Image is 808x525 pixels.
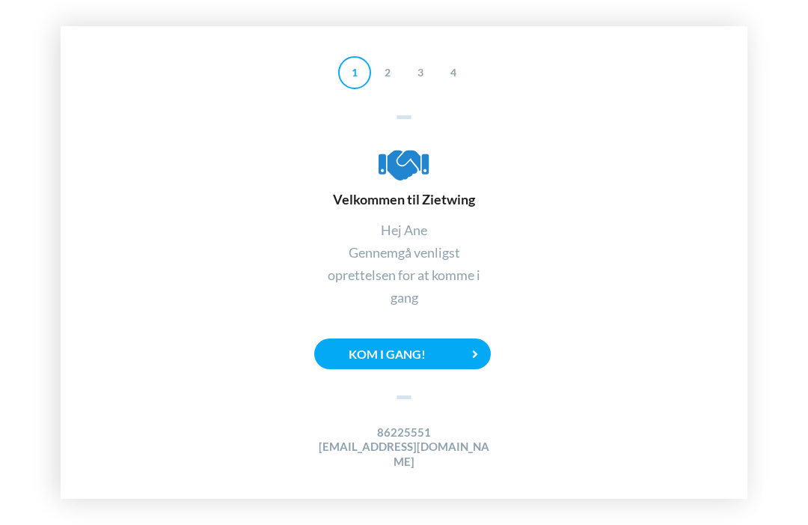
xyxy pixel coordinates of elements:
h4: 86225551 [314,425,494,440]
div: 4 [437,56,470,89]
div: Kom i gang! [314,339,491,369]
div: Hej Ane Gennemgå venligst oprettelsen for at komme i gang [314,219,494,309]
div: 2 [371,56,404,89]
div: 3 [404,56,437,89]
div: Velkommen til Zietwing [314,145,494,208]
h4: [EMAIL_ADDRESS][DOMAIN_NAME] [314,440,494,469]
div: 1 [338,56,371,89]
